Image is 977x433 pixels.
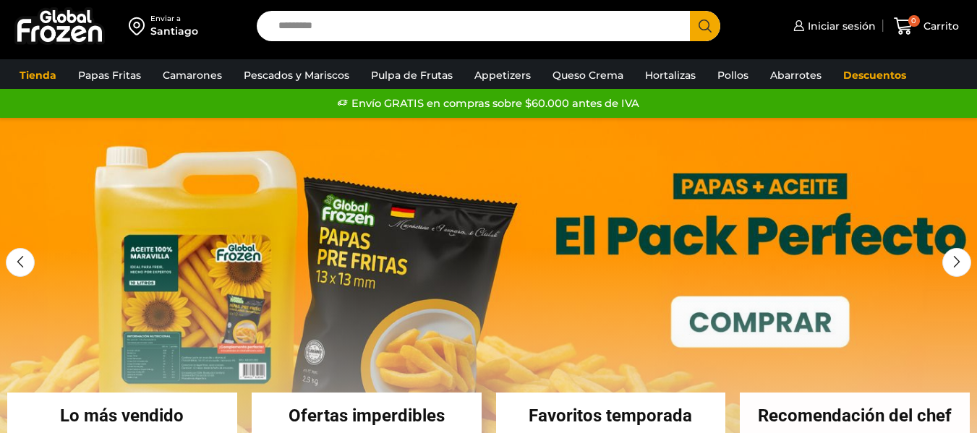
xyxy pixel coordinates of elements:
a: Papas Fritas [71,61,148,89]
span: Iniciar sesión [804,19,876,33]
h2: Ofertas imperdibles [252,407,482,424]
h2: Recomendación del chef [740,407,970,424]
a: 0 Carrito [890,9,963,43]
a: Pulpa de Frutas [364,61,460,89]
a: Queso Crema [545,61,631,89]
div: Previous slide [6,248,35,277]
span: 0 [908,15,920,27]
a: Descuentos [836,61,913,89]
img: address-field-icon.svg [129,14,150,38]
a: Pollos [710,61,756,89]
div: Enviar a [150,14,198,24]
a: Iniciar sesión [790,12,876,40]
a: Tienda [12,61,64,89]
div: Santiago [150,24,198,38]
a: Hortalizas [638,61,703,89]
a: Pescados y Mariscos [236,61,357,89]
span: Carrito [920,19,959,33]
h2: Favoritos temporada [496,407,726,424]
a: Appetizers [467,61,538,89]
button: Search button [690,11,720,41]
a: Abarrotes [763,61,829,89]
a: Camarones [155,61,229,89]
h2: Lo más vendido [7,407,237,424]
div: Next slide [942,248,971,277]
